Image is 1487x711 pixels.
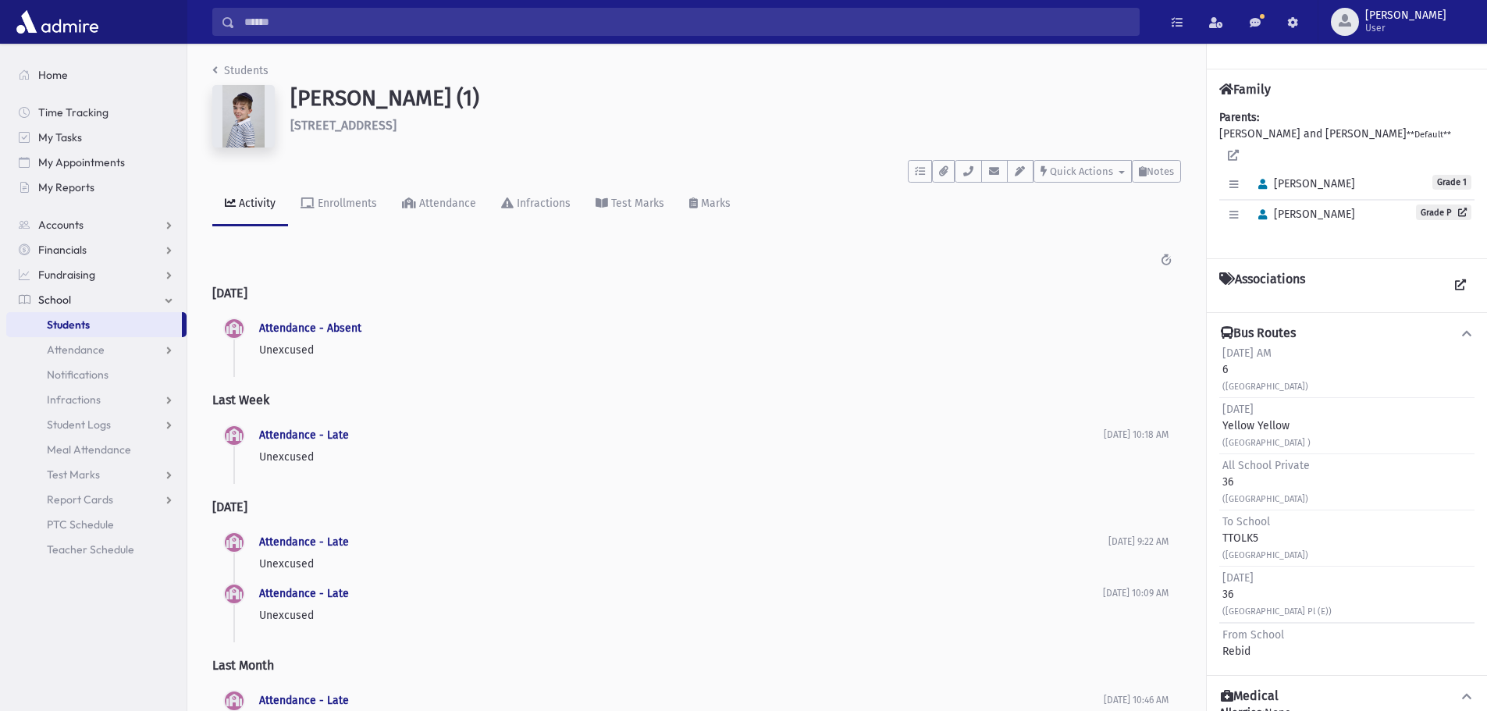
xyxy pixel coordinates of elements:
[1222,347,1272,360] span: [DATE] AM
[1222,514,1308,563] div: TTOLK5
[47,517,114,531] span: PTC Schedule
[1050,165,1113,177] span: Quick Actions
[698,197,731,210] div: Marks
[1219,272,1305,300] h4: Associations
[6,387,187,412] a: Infractions
[47,492,113,507] span: Report Cards
[235,8,1139,36] input: Search
[6,237,187,262] a: Financials
[236,197,276,210] div: Activity
[1104,429,1169,440] span: [DATE] 10:18 AM
[38,268,95,282] span: Fundraising
[290,118,1181,133] h6: [STREET_ADDRESS]
[1222,570,1332,619] div: 36
[1416,204,1471,220] a: Grade P
[6,487,187,512] a: Report Cards
[47,418,111,432] span: Student Logs
[1251,208,1355,221] span: [PERSON_NAME]
[514,197,571,210] div: Infractions
[47,393,101,407] span: Infractions
[1221,688,1279,705] h4: Medical
[6,175,187,200] a: My Reports
[1033,160,1132,183] button: Quick Actions
[259,535,349,549] a: Attendance - Late
[1222,438,1311,448] small: ([GEOGRAPHIC_DATA] )
[6,437,187,462] a: Meal Attendance
[6,62,187,87] a: Home
[38,243,87,257] span: Financials
[1222,382,1308,392] small: ([GEOGRAPHIC_DATA])
[1222,628,1284,642] span: From School
[47,467,100,482] span: Test Marks
[288,183,390,226] a: Enrollments
[6,462,187,487] a: Test Marks
[1222,606,1332,617] small: ([GEOGRAPHIC_DATA] Pl (E))
[1104,695,1169,706] span: [DATE] 10:46 AM
[259,587,349,600] a: Attendance - Late
[677,183,743,226] a: Marks
[38,293,71,307] span: School
[212,487,1181,527] h2: [DATE]
[1219,325,1475,342] button: Bus Routes
[1222,401,1311,450] div: Yellow Yellow
[259,449,1104,465] p: Unexcused
[47,542,134,556] span: Teacher Schedule
[6,412,187,437] a: Student Logs
[6,312,182,337] a: Students
[1219,688,1475,705] button: Medical
[6,150,187,175] a: My Appointments
[47,368,109,382] span: Notifications
[390,183,489,226] a: Attendance
[1365,22,1446,34] span: User
[212,380,1181,420] h2: Last Week
[1103,588,1169,599] span: [DATE] 10:09 AM
[416,197,476,210] div: Attendance
[6,125,187,150] a: My Tasks
[6,287,187,312] a: School
[1222,457,1310,507] div: 36
[47,443,131,457] span: Meal Attendance
[6,362,187,387] a: Notifications
[259,322,361,335] a: Attendance - Absent
[259,694,349,707] a: Attendance - Late
[1222,459,1310,472] span: All School Private
[1432,175,1471,190] span: Grade 1
[6,100,187,125] a: Time Tracking
[1219,109,1475,246] div: [PERSON_NAME] and [PERSON_NAME]
[6,537,187,562] a: Teacher Schedule
[259,556,1108,572] p: Unexcused
[1222,627,1284,659] div: Rebid
[259,342,1169,358] p: Unexcused
[6,512,187,537] a: PTC Schedule
[583,183,677,226] a: Test Marks
[38,130,82,144] span: My Tasks
[212,62,269,85] nav: breadcrumb
[1222,515,1270,528] span: To School
[1132,160,1181,183] button: Notes
[259,428,349,442] a: Attendance - Late
[1219,82,1271,97] h4: Family
[38,155,125,169] span: My Appointments
[212,273,1181,313] h2: [DATE]
[38,105,109,119] span: Time Tracking
[6,212,187,237] a: Accounts
[608,197,664,210] div: Test Marks
[315,197,377,210] div: Enrollments
[6,262,187,287] a: Fundraising
[212,183,288,226] a: Activity
[290,85,1181,112] h1: [PERSON_NAME] (1)
[38,218,84,232] span: Accounts
[489,183,583,226] a: Infractions
[47,343,105,357] span: Attendance
[1147,165,1174,177] span: Notes
[38,180,94,194] span: My Reports
[38,68,68,82] span: Home
[6,337,187,362] a: Attendance
[1222,403,1254,416] span: [DATE]
[1251,177,1355,190] span: [PERSON_NAME]
[1222,571,1254,585] span: [DATE]
[212,64,269,77] a: Students
[1365,9,1446,22] span: [PERSON_NAME]
[12,6,102,37] img: AdmirePro
[1222,345,1308,394] div: 6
